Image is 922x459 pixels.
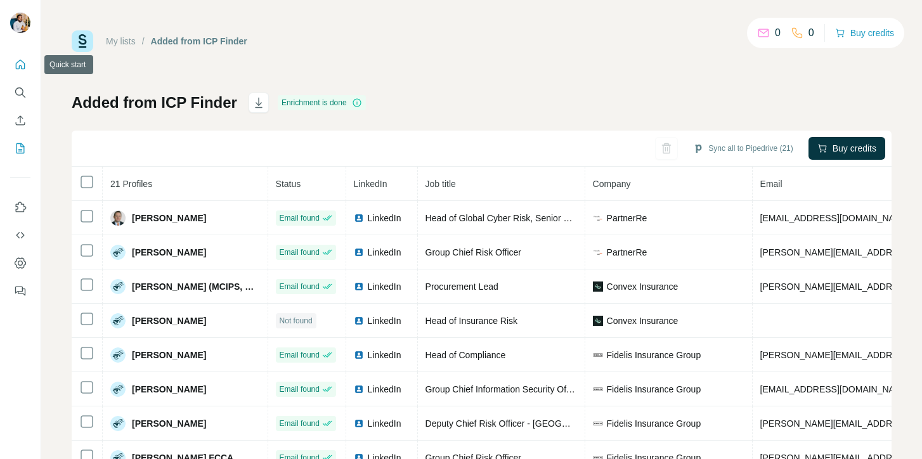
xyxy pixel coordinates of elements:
img: Surfe Logo [72,30,93,52]
img: company-logo [593,316,603,326]
span: Convex Insurance [607,280,679,293]
span: [PERSON_NAME] [132,314,206,327]
img: LinkedIn logo [354,350,364,360]
button: My lists [10,137,30,160]
button: Sync all to Pipedrive (21) [684,139,802,158]
span: LinkedIn [368,212,401,224]
button: Search [10,81,30,104]
span: LinkedIn [354,179,387,189]
img: Avatar [10,13,30,33]
button: Use Surfe on LinkedIn [10,196,30,219]
li: / [142,35,145,48]
p: 0 [775,25,781,41]
span: Email found [280,281,320,292]
span: Email found [280,212,320,224]
img: Avatar [110,416,126,431]
span: LinkedIn [368,383,401,396]
button: Dashboard [10,252,30,275]
span: LinkedIn [368,280,401,293]
span: [PERSON_NAME] (MCIPS, MLIBF) [132,280,260,293]
span: Head of Insurance Risk [425,316,518,326]
span: Fidelis Insurance Group [607,383,701,396]
span: LinkedIn [368,349,401,361]
button: Quick start [10,53,30,76]
span: [PERSON_NAME] [132,246,206,259]
span: PartnerRe [607,246,647,259]
span: Group Chief Information Security Officer & Chief Technology Officer [425,384,691,394]
img: company-logo [593,418,603,429]
div: Enrichment is done [278,95,366,110]
button: Enrich CSV [10,109,30,132]
span: [PERSON_NAME] [132,383,206,396]
button: Buy credits [808,137,885,160]
span: Email found [280,247,320,258]
img: company-logo [593,350,603,360]
span: Buy credits [833,142,876,155]
span: PartnerRe [607,212,647,224]
img: company-logo [593,213,603,223]
img: Avatar [110,313,126,328]
span: Email found [280,384,320,395]
img: company-logo [593,247,603,257]
span: Job title [425,179,456,189]
span: Company [593,179,631,189]
img: Avatar [110,245,126,260]
h1: Added from ICP Finder [72,93,237,113]
img: Avatar [110,210,126,226]
span: Status [276,179,301,189]
span: Deputy Chief Risk Officer - [GEOGRAPHIC_DATA] [425,418,625,429]
img: Avatar [110,279,126,294]
span: [EMAIL_ADDRESS][DOMAIN_NAME] [760,213,911,223]
span: LinkedIn [368,417,401,430]
img: Avatar [110,347,126,363]
span: Fidelis Insurance Group [607,417,701,430]
span: Convex Insurance [607,314,679,327]
span: [PERSON_NAME] [132,212,206,224]
img: Avatar [110,382,126,397]
button: Use Surfe API [10,224,30,247]
span: Procurement Lead [425,281,498,292]
img: company-logo [593,281,603,292]
img: LinkedIn logo [354,247,364,257]
span: Email [760,179,782,189]
img: LinkedIn logo [354,281,364,292]
span: 21 Profiles [110,179,152,189]
span: LinkedIn [368,246,401,259]
img: LinkedIn logo [354,316,364,326]
span: [PERSON_NAME] [132,417,206,430]
span: Fidelis Insurance Group [607,349,701,361]
span: Head of Compliance [425,350,506,360]
img: LinkedIn logo [354,418,364,429]
img: company-logo [593,384,603,394]
button: Buy credits [835,24,894,42]
span: Group Chief Risk Officer [425,247,521,257]
img: LinkedIn logo [354,384,364,394]
span: [PERSON_NAME] [132,349,206,361]
span: Head of Global Cyber Risk, Senior Underwriter Specialty Casualty P&C EMEA [425,213,734,223]
a: My lists [106,36,136,46]
div: Added from ICP Finder [151,35,247,48]
button: Feedback [10,280,30,302]
span: Not found [280,315,313,326]
span: [EMAIL_ADDRESS][DOMAIN_NAME] [760,384,911,394]
span: LinkedIn [368,314,401,327]
span: Email found [280,349,320,361]
span: Email found [280,418,320,429]
p: 0 [808,25,814,41]
img: LinkedIn logo [354,213,364,223]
